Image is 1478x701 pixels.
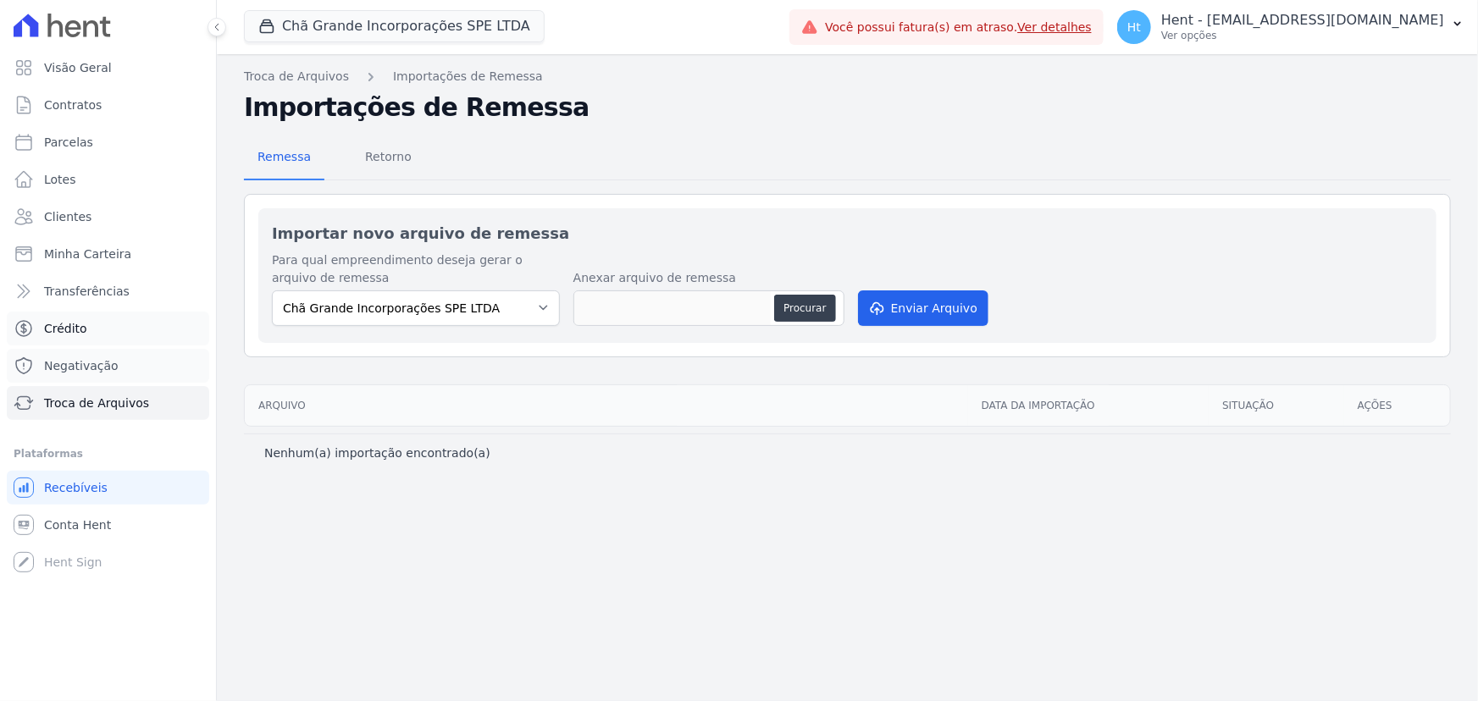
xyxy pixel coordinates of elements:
[272,222,1423,245] h2: Importar novo arquivo de remessa
[1127,21,1141,33] span: Ht
[7,508,209,542] a: Conta Hent
[44,516,111,533] span: Conta Hent
[7,274,209,308] a: Transferências
[355,140,422,174] span: Retorno
[825,19,1092,36] span: Você possui fatura(s) em atraso.
[44,97,102,113] span: Contratos
[7,125,209,159] a: Parcelas
[1017,20,1092,34] a: Ver detalhes
[244,92,1451,123] h2: Importações de Remessa
[244,10,545,42] button: Chã Grande Incorporações SPE LTDA
[14,444,202,464] div: Plataformas
[44,283,130,300] span: Transferências
[7,471,209,505] a: Recebíveis
[1344,385,1450,426] th: Ações
[7,349,209,383] a: Negativação
[1209,385,1344,426] th: Situação
[393,68,543,86] a: Importações de Remessa
[44,246,131,262] span: Minha Carteira
[7,163,209,196] a: Lotes
[44,134,93,151] span: Parcelas
[1104,3,1478,51] button: Ht Hent - [EMAIL_ADDRESS][DOMAIN_NAME] Ver opções
[264,444,490,461] p: Nenhum(a) importação encontrado(a)
[44,59,112,76] span: Visão Geral
[7,312,209,345] a: Crédito
[352,136,425,180] a: Retorno
[7,200,209,234] a: Clientes
[7,386,209,420] a: Troca de Arquivos
[7,237,209,271] a: Minha Carteira
[7,88,209,122] a: Contratos
[7,51,209,85] a: Visão Geral
[774,295,835,322] button: Procurar
[44,208,91,225] span: Clientes
[1161,12,1444,29] p: Hent - [EMAIL_ADDRESS][DOMAIN_NAME]
[245,385,968,426] th: Arquivo
[44,479,108,496] span: Recebíveis
[573,269,844,287] label: Anexar arquivo de remessa
[247,140,321,174] span: Remessa
[244,68,1451,86] nav: Breadcrumb
[858,290,988,326] button: Enviar Arquivo
[272,251,560,287] label: Para qual empreendimento deseja gerar o arquivo de remessa
[968,385,1210,426] th: Data da Importação
[1161,29,1444,42] p: Ver opções
[244,136,425,180] nav: Tab selector
[44,320,87,337] span: Crédito
[244,68,349,86] a: Troca de Arquivos
[44,171,76,188] span: Lotes
[44,395,149,411] span: Troca de Arquivos
[44,357,119,374] span: Negativação
[244,136,324,180] a: Remessa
